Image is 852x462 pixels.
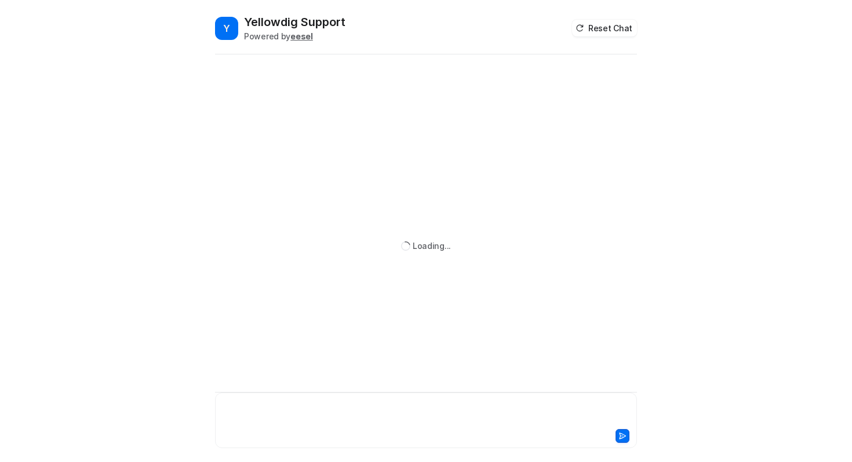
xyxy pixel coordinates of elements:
[413,240,451,252] div: Loading...
[244,14,345,30] h2: Yellowdig Support
[290,31,313,41] b: eesel
[572,20,637,36] button: Reset Chat
[215,17,238,40] span: Y
[244,30,345,42] div: Powered by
